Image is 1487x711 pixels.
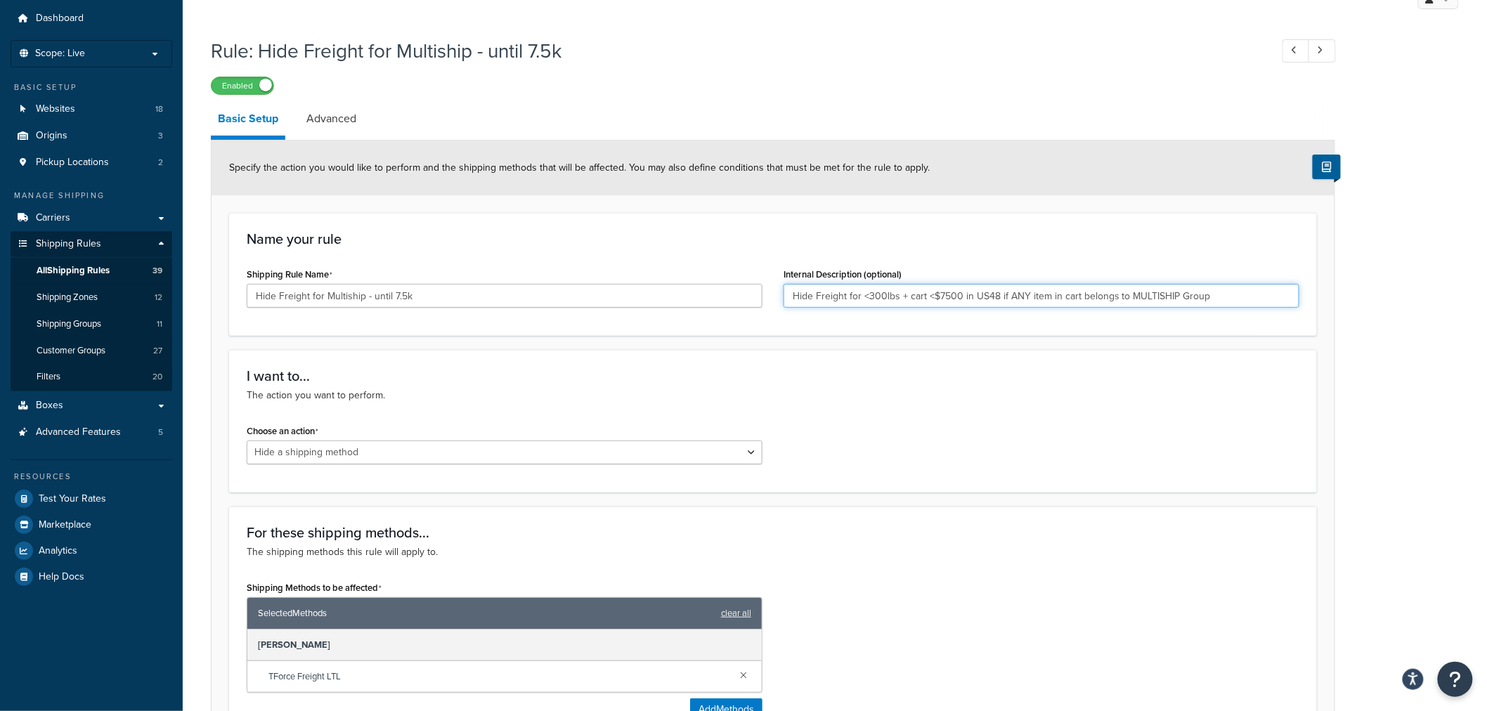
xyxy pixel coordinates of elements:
[721,604,751,623] a: clear all
[11,231,172,257] a: Shipping Rules
[36,157,109,169] span: Pickup Locations
[247,582,382,594] label: Shipping Methods to be affected
[11,123,172,149] li: Origins
[1309,39,1336,63] a: Next Record
[36,400,63,412] span: Boxes
[11,123,172,149] a: Origins3
[11,311,172,337] li: Shipping Groups
[229,160,930,175] span: Specify the action you would like to perform and the shipping methods that will be affected. You ...
[11,231,172,391] li: Shipping Rules
[37,345,105,357] span: Customer Groups
[36,13,84,25] span: Dashboard
[11,285,172,311] li: Shipping Zones
[247,388,1299,403] p: The action you want to perform.
[247,630,762,661] div: [PERSON_NAME]
[37,318,101,330] span: Shipping Groups
[153,345,162,357] span: 27
[11,419,172,445] li: Advanced Features
[36,130,67,142] span: Origins
[247,544,1299,560] p: The shipping methods this rule will apply to.
[11,96,172,122] a: Websites18
[1313,155,1341,179] button: Show Help Docs
[157,318,162,330] span: 11
[39,545,77,557] span: Analytics
[247,426,318,437] label: Choose an action
[39,493,106,505] span: Test Your Rates
[11,190,172,202] div: Manage Shipping
[784,269,902,280] label: Internal Description (optional)
[258,604,714,623] span: Selected Methods
[158,157,163,169] span: 2
[11,338,172,364] li: Customer Groups
[11,81,172,93] div: Basic Setup
[11,338,172,364] a: Customer Groups27
[11,393,172,419] a: Boxes
[11,150,172,176] a: Pickup Locations2
[211,102,285,140] a: Basic Setup
[11,205,172,231] a: Carriers
[247,231,1299,247] h3: Name your rule
[37,265,110,277] span: All Shipping Rules
[36,238,101,250] span: Shipping Rules
[36,103,75,115] span: Websites
[152,265,162,277] span: 39
[11,471,172,483] div: Resources
[11,364,172,390] li: Filters
[158,426,163,438] span: 5
[11,258,172,284] a: AllShipping Rules39
[11,364,172,390] a: Filters20
[155,103,163,115] span: 18
[11,538,172,563] a: Analytics
[268,667,729,686] span: TForce Freight LTL
[37,292,98,304] span: Shipping Zones
[11,96,172,122] li: Websites
[35,48,85,60] span: Scope: Live
[11,512,172,537] a: Marketplace
[155,292,162,304] span: 12
[11,311,172,337] a: Shipping Groups11
[36,212,70,224] span: Carriers
[212,77,273,94] label: Enabled
[11,564,172,589] a: Help Docs
[1283,39,1310,63] a: Previous Record
[11,150,172,176] li: Pickup Locations
[299,102,363,136] a: Advanced
[158,130,163,142] span: 3
[11,285,172,311] a: Shipping Zones12
[37,371,60,383] span: Filters
[211,37,1257,65] h1: Rule: Hide Freight for Multiship - until 7.5k
[11,419,172,445] a: Advanced Features5
[247,525,1299,540] h3: For these shipping methods...
[247,368,1299,384] h3: I want to...
[152,371,162,383] span: 20
[1438,662,1473,697] button: Open Resource Center
[11,486,172,511] a: Test Your Rates
[39,519,91,531] span: Marketplace
[39,571,84,583] span: Help Docs
[11,6,172,32] a: Dashboard
[247,269,332,280] label: Shipping Rule Name
[36,426,121,438] span: Advanced Features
